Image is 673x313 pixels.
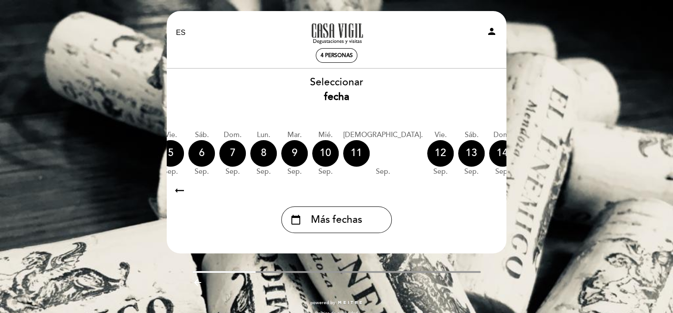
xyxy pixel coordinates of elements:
[489,130,516,140] div: dom.
[343,140,370,167] div: 11
[281,21,392,45] a: Casa [PERSON_NAME] - SÓLO Visitas y Degustaciones
[343,167,423,177] div: sep.
[324,91,349,103] b: fecha
[250,167,277,177] div: sep.
[250,140,277,167] div: 8
[486,26,497,37] i: person
[281,140,308,167] div: 9
[188,140,215,167] div: 6
[250,130,277,140] div: lun.
[310,300,363,306] a: powered by
[458,130,485,140] div: sáb.
[219,167,246,177] div: sep.
[427,130,454,140] div: vie.
[310,300,335,306] span: powered by
[157,140,184,167] div: 5
[281,167,308,177] div: sep.
[166,75,507,104] div: Seleccionar
[427,167,454,177] div: sep.
[489,140,516,167] div: 14
[312,140,339,167] div: 10
[312,167,339,177] div: sep.
[337,301,363,305] img: MEITRE
[157,167,184,177] div: sep.
[281,130,308,140] div: mar.
[192,277,203,288] i: arrow_backward
[219,130,246,140] div: dom.
[489,167,516,177] div: sep.
[188,167,215,177] div: sep.
[188,130,215,140] div: sáb.
[173,181,186,200] i: arrow_right_alt
[312,130,339,140] div: mié.
[311,213,362,227] span: Más fechas
[291,212,301,227] i: calendar_today
[343,130,423,140] div: [DEMOGRAPHIC_DATA].
[321,52,353,59] span: 4 personas
[157,130,184,140] div: vie.
[458,140,485,167] div: 13
[458,167,485,177] div: sep.
[219,140,246,167] div: 7
[427,140,454,167] div: 12
[486,26,497,40] button: person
